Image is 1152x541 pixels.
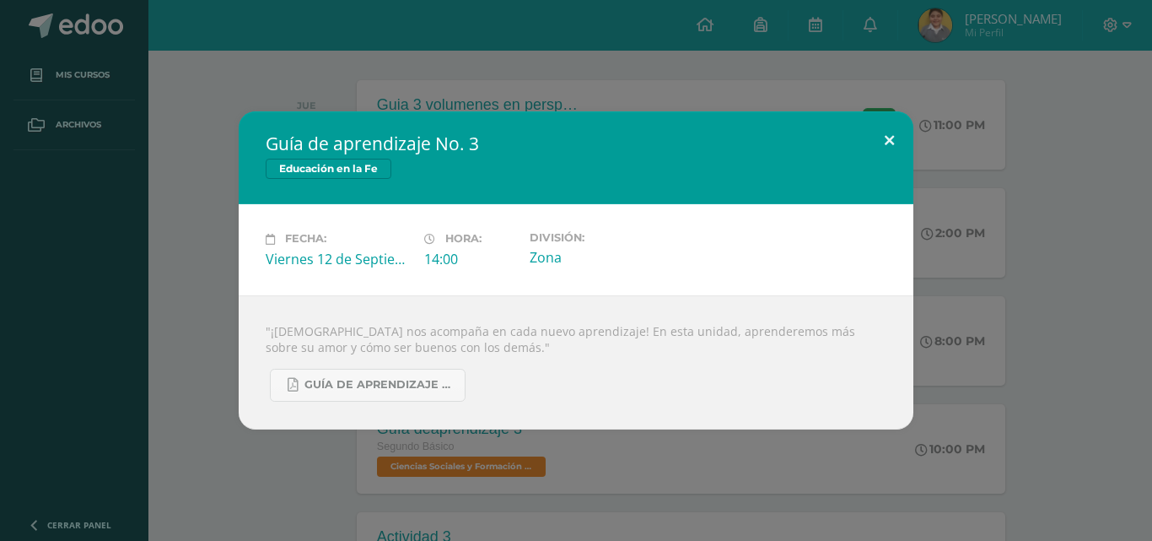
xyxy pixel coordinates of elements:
div: Viernes 12 de Septiembre [266,250,411,268]
a: Guía de aprendizaje No. 3.pdf [270,369,466,402]
button: Close (Esc) [865,111,913,169]
span: Educación en la Fe [266,159,391,179]
div: Zona [530,248,675,267]
div: "¡[DEMOGRAPHIC_DATA] nos acompaña en cada nuevo aprendizaje! En esta unidad, aprenderemos más sob... [239,295,913,430]
div: 14:00 [424,250,516,268]
span: Hora: [445,233,482,246]
h2: Guía de aprendizaje No. 3 [266,132,886,155]
span: Guía de aprendizaje No. 3.pdf [304,378,456,392]
span: Fecha: [285,233,326,246]
label: División: [530,231,675,244]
